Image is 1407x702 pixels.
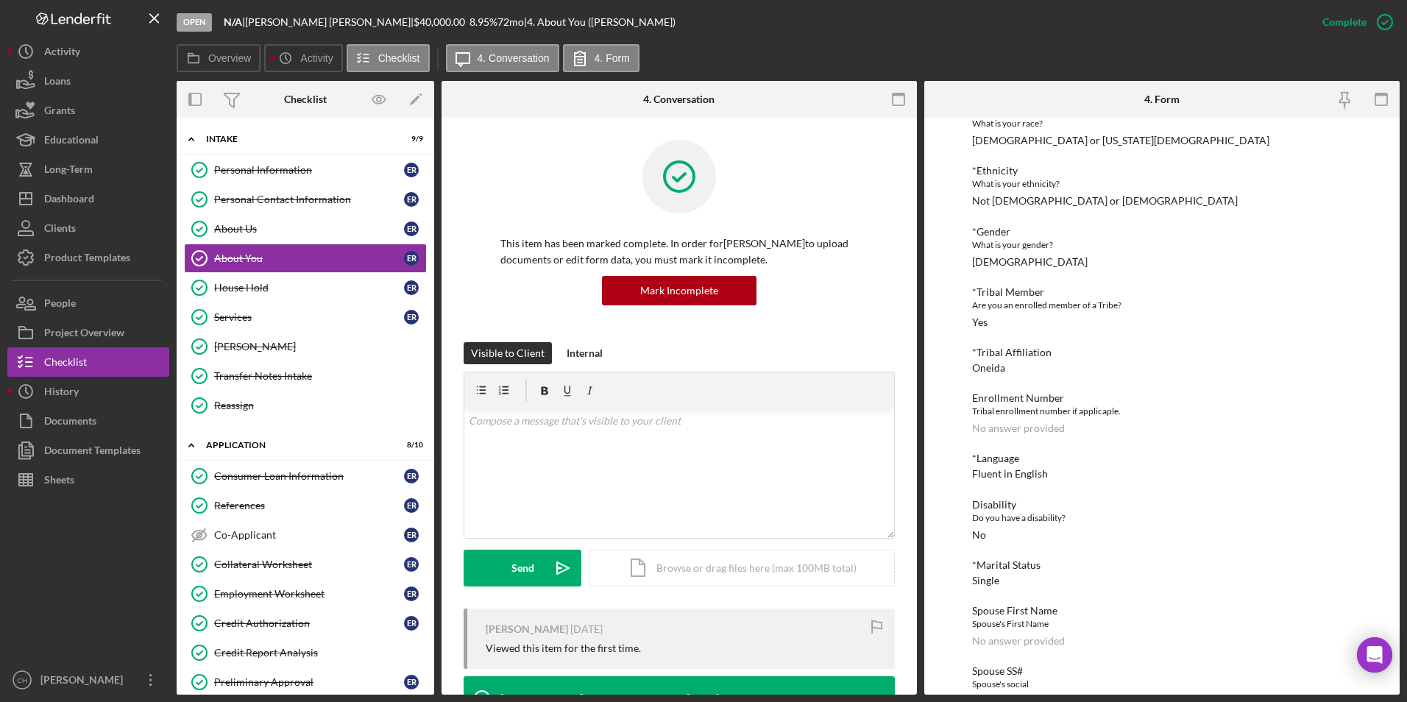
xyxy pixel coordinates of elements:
a: Dashboard [7,184,169,213]
div: 9 / 9 [397,135,423,143]
label: Overview [208,52,251,64]
div: House Hold [214,282,404,294]
button: Mark Incomplete [602,276,756,305]
div: No [972,529,986,541]
button: Document Templates [7,436,169,465]
button: Sheets [7,465,169,494]
div: E R [404,498,419,513]
div: What is your gender? [972,238,1353,252]
div: Document Templates [44,436,141,469]
div: 8 / 10 [397,441,423,450]
a: Co-ApplicantER [184,520,427,550]
div: [PERSON_NAME] [214,341,426,352]
div: *Language [972,453,1353,464]
div: Yes [972,316,988,328]
div: E R [404,163,419,177]
div: Single [972,575,999,586]
button: History [7,377,169,406]
div: [PERSON_NAME] [37,665,132,698]
a: Documents [7,406,169,436]
div: E R [404,675,419,689]
div: *Gender [972,226,1353,238]
div: E R [404,310,419,325]
div: Checklist [284,93,327,105]
div: Documents [44,406,96,439]
div: | 4. About You ([PERSON_NAME]) [524,16,676,28]
div: Product Templates [44,243,130,276]
button: Activity [264,44,342,72]
div: *Ethnicity [972,165,1353,177]
a: Project Overview [7,318,169,347]
button: Complete [1308,7,1400,37]
div: E R [404,251,419,266]
div: *Tribal Affiliation [972,347,1353,358]
div: E R [404,469,419,483]
div: Personal Information [214,164,404,176]
div: [PERSON_NAME] [PERSON_NAME] | [245,16,414,28]
div: References [214,500,404,511]
div: Employment Worksheet [214,588,404,600]
button: People [7,288,169,318]
a: Personal Contact InformationER [184,185,427,214]
div: E R [404,192,419,207]
button: Visible to Client [464,342,552,364]
div: Intake [206,135,386,143]
a: Reassign [184,391,427,420]
div: Tribal enrollment number if applicaple. [972,404,1353,419]
div: Not [DEMOGRAPHIC_DATA] or [DEMOGRAPHIC_DATA] [972,195,1238,207]
div: E R [404,221,419,236]
div: Spouse's First Name [972,617,1353,631]
button: Overview [177,44,261,72]
button: Long-Term [7,155,169,184]
div: Dashboard [44,184,94,217]
div: Spouse First Name [972,605,1353,617]
div: Spouse's social [972,677,1353,692]
div: No answer provided [972,635,1065,647]
div: Personal Contact Information [214,194,404,205]
a: Credit Report Analysis [184,638,427,667]
div: Preliminary Approval [214,676,404,688]
div: Long-Term [44,155,93,188]
div: Fluent in English [972,468,1048,480]
div: Mark Incomplete [640,276,718,305]
div: 72 mo [497,16,524,28]
div: E R [404,280,419,295]
a: Preliminary ApprovalER [184,667,427,697]
div: Disability [972,499,1353,511]
div: Complete [1322,7,1367,37]
div: Spouse SS# [972,665,1353,677]
a: ServicesER [184,302,427,332]
div: Open Intercom Messenger [1357,637,1392,673]
div: Project Overview [44,318,124,351]
a: Credit AuthorizationER [184,609,427,638]
div: 8.95 % [469,16,497,28]
a: Transfer Notes Intake [184,361,427,391]
div: Oneida [972,362,1005,374]
div: Send [511,550,534,586]
div: E R [404,528,419,542]
div: Open [177,13,212,32]
div: Clients [44,213,76,247]
button: Product Templates [7,243,169,272]
div: History [44,377,79,410]
div: [DEMOGRAPHIC_DATA] or [US_STATE][DEMOGRAPHIC_DATA] [972,135,1269,146]
div: 4. Conversation [643,93,715,105]
button: Checklist [7,347,169,377]
label: 4. Conversation [478,52,550,64]
div: Do you have a disability? [972,511,1353,525]
div: *Tribal Member [972,286,1353,298]
button: 4. Form [563,44,639,72]
div: About You [214,252,404,264]
div: No answer provided [972,422,1065,434]
div: Viewed this item for the first time. [486,642,641,654]
div: About Us [214,223,404,235]
div: Application [206,441,386,450]
label: Checklist [378,52,420,64]
div: $40,000.00 [414,16,469,28]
